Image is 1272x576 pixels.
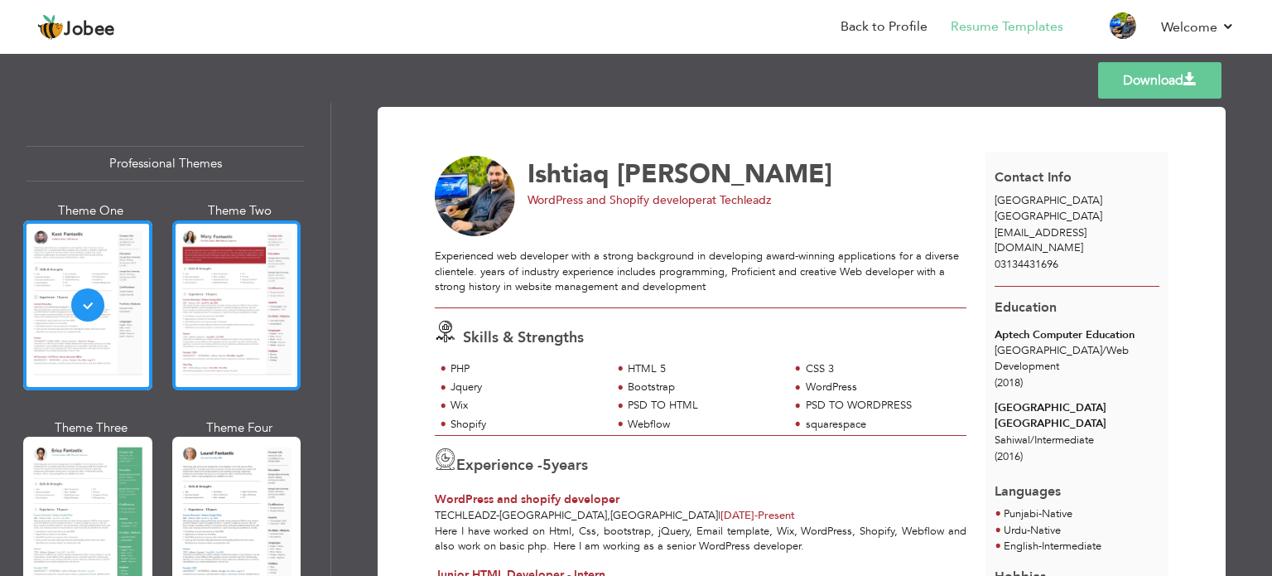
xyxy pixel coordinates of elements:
[463,327,584,348] span: Skills & Strengths
[26,202,156,220] div: Theme One
[528,157,609,191] span: Ishtiaq
[995,400,1159,431] div: [GEOGRAPHIC_DATA] [GEOGRAPHIC_DATA]
[995,449,1023,464] span: (2016)
[435,491,619,507] span: WordPress and shopify developer
[1004,539,1038,554] span: English
[499,508,607,523] span: [GEOGRAPHIC_DATA]
[995,225,1086,256] span: [EMAIL_ADDRESS][DOMAIN_NAME]
[841,17,927,36] a: Back to Profile
[1004,506,1038,521] span: Punjabi
[26,419,156,437] div: Theme Three
[806,361,957,377] div: CSS 3
[995,193,1102,208] span: [GEOGRAPHIC_DATA]
[496,508,499,523] span: -
[628,398,779,414] div: PSD TO HTML
[806,398,957,414] div: PSD TO WORDPRESS
[607,508,610,523] span: ,
[176,419,305,437] div: Theme Four
[1038,506,1042,521] span: -
[1004,523,1101,540] li: Native
[26,146,304,182] div: Professional Themes
[806,417,957,433] div: squarespace
[718,508,720,523] span: |
[951,17,1063,36] a: Resume Templates
[64,21,115,39] span: Jobee
[176,202,305,220] div: Theme Two
[706,192,771,208] span: at Techleadz
[450,380,602,395] div: Jquery
[617,157,832,191] span: [PERSON_NAME]
[995,470,1061,501] span: Languages
[628,361,779,377] div: HTML 5
[995,209,1102,224] span: [GEOGRAPHIC_DATA]
[1027,523,1030,538] span: -
[1030,433,1034,448] span: /
[435,508,496,523] span: Techleadz
[1102,343,1106,358] span: /
[628,380,779,395] div: Bootstrap
[1098,62,1221,99] a: Download
[1038,539,1042,554] span: -
[450,417,602,433] div: Shopify
[720,508,758,523] span: [DATE]
[995,257,1058,272] span: 03134431696
[450,361,602,377] div: PHP
[995,327,1159,343] div: Aptech Computer Education
[995,298,1057,317] span: Education
[1004,539,1101,555] li: Intermediate
[426,524,976,554] div: Here I have worked on Html, Css, bootstrap, jQuery, Email template, Wix, WordPress, Shopify, Webf...
[995,433,1094,448] span: Sahiwal Intermediate
[1004,506,1072,523] li: Native
[628,417,779,433] div: Webflow
[720,508,795,523] span: Present
[610,508,718,523] span: [GEOGRAPHIC_DATA]
[456,455,542,476] span: Experience -
[528,192,706,208] span: WordPress and Shopify developer
[1110,12,1136,39] img: Profile Img
[542,455,588,477] label: years
[450,398,602,414] div: Wix
[1004,523,1027,538] span: Urdu
[754,508,758,523] span: -
[37,14,64,41] img: jobee.io
[1161,17,1235,37] a: Welcome
[37,14,115,41] a: Jobee
[995,375,1023,390] span: (2018)
[435,156,516,237] img: No image
[806,380,957,395] div: WordPress
[995,168,1072,186] span: Contact Info
[995,343,1129,374] span: [GEOGRAPHIC_DATA] Web Development
[435,249,966,295] div: Experienced web developer with a strong background in developing award-winning applications for a...
[542,455,552,476] span: 5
